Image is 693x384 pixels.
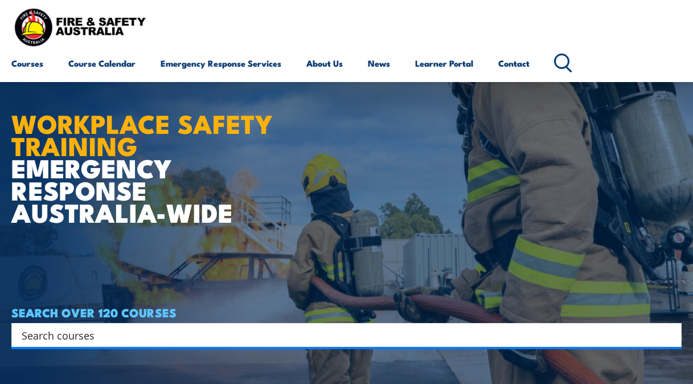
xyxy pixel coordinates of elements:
button: Search magnifier button [662,327,678,343]
a: About Us [306,50,343,77]
a: News [368,50,390,77]
a: Courses [11,50,43,77]
h4: SEARCH OVER 120 COURSES [11,306,682,318]
a: Learner Portal [415,50,473,77]
form: Search form [24,327,659,343]
a: Contact [498,50,530,77]
a: Course Calendar [68,50,136,77]
a: Emergency Response Services [161,50,281,77]
input: Search input [22,326,657,344]
h1: EMERGENCY RESPONSE AUSTRALIA-WIDE [11,83,290,223]
strong: WORKPLACE SAFETY TRAINING [11,103,273,165]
